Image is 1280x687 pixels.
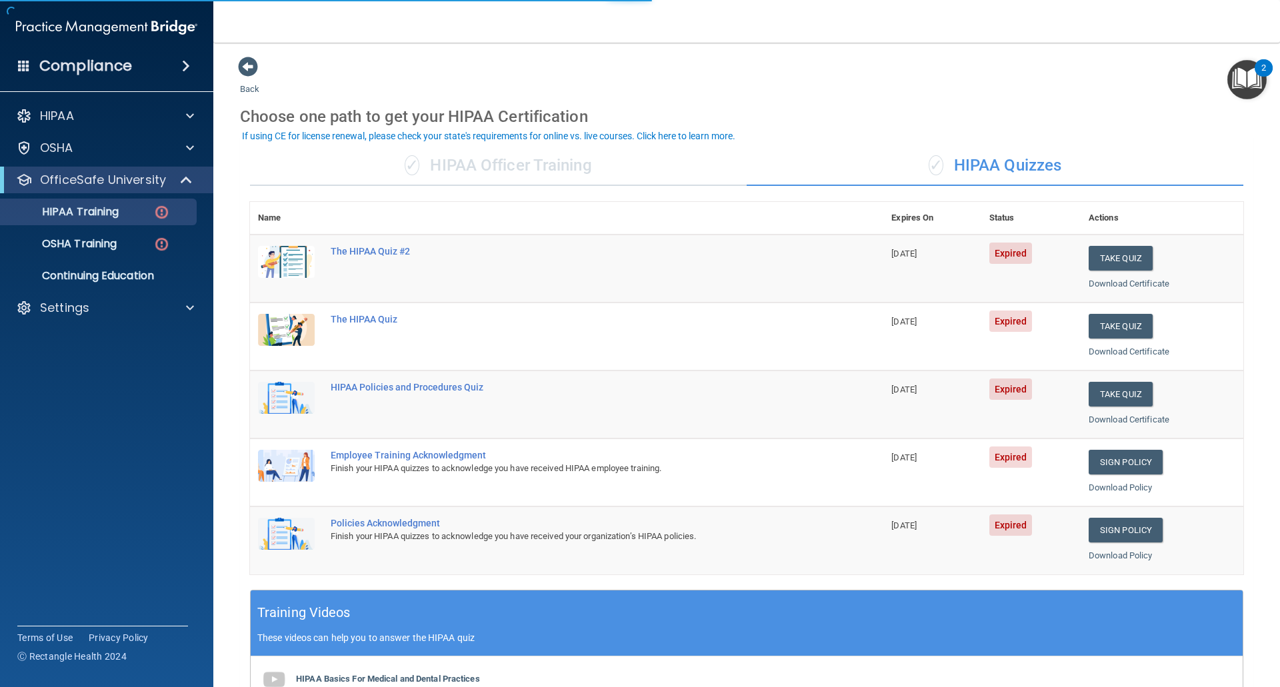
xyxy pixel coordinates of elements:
img: danger-circle.6113f641.png [153,204,170,221]
p: OSHA Training [9,237,117,251]
p: OfficeSafe University [40,172,166,188]
div: HIPAA Officer Training [250,146,747,186]
th: Status [981,202,1081,235]
th: Name [250,202,323,235]
span: Expired [989,378,1033,400]
span: Expired [989,243,1033,264]
div: If using CE for license renewal, please check your state's requirements for online vs. live cours... [242,131,735,141]
h5: Training Videos [257,601,351,624]
p: HIPAA [40,108,74,124]
button: Take Quiz [1089,314,1153,339]
span: Expired [989,311,1033,332]
p: HIPAA Training [9,205,119,219]
span: [DATE] [891,249,917,259]
p: These videos can help you to answer the HIPAA quiz [257,632,1236,643]
button: If using CE for license renewal, please check your state's requirements for online vs. live cours... [240,129,737,143]
div: Choose one path to get your HIPAA Certification [240,97,1253,136]
span: [DATE] [891,452,917,462]
button: Take Quiz [1089,382,1153,406]
a: Download Certificate [1089,279,1169,289]
img: danger-circle.6113f641.png [153,236,170,253]
th: Actions [1081,202,1243,235]
p: Continuing Education [9,269,191,283]
a: Sign Policy [1089,450,1163,474]
a: Download Policy [1089,482,1153,492]
p: OSHA [40,140,73,156]
div: Employee Training Acknowledgment [331,450,817,460]
a: Settings [16,300,194,316]
button: Open Resource Center, 2 new notifications [1227,60,1267,99]
div: HIPAA Quizzes [747,146,1243,186]
span: [DATE] [891,317,917,327]
div: HIPAA Policies and Procedures Quiz [331,382,817,392]
div: The HIPAA Quiz [331,314,817,325]
a: Download Policy [1089,550,1153,560]
h4: Compliance [39,57,132,75]
div: Finish your HIPAA quizzes to acknowledge you have received your organization’s HIPAA policies. [331,528,817,544]
b: HIPAA Basics For Medical and Dental Practices [296,674,480,684]
th: Expires On [883,202,981,235]
p: Settings [40,300,89,316]
a: OSHA [16,140,194,156]
img: PMB logo [16,14,197,41]
span: ✓ [405,155,419,175]
a: HIPAA [16,108,194,124]
div: The HIPAA Quiz #2 [331,246,817,257]
div: Policies Acknowledgment [331,518,817,528]
span: [DATE] [891,520,917,530]
iframe: Drift Widget Chat Controller [1049,592,1264,646]
a: Download Certificate [1089,414,1169,424]
a: Download Certificate [1089,346,1169,356]
a: Privacy Policy [89,631,149,644]
div: Finish your HIPAA quizzes to acknowledge you have received HIPAA employee training. [331,460,817,476]
a: Sign Policy [1089,518,1163,542]
a: Terms of Use [17,631,73,644]
span: Ⓒ Rectangle Health 2024 [17,650,127,663]
div: 2 [1261,68,1266,85]
span: Expired [989,446,1033,468]
a: Back [240,68,259,94]
span: Expired [989,514,1033,536]
span: ✓ [929,155,943,175]
span: [DATE] [891,384,917,394]
button: Take Quiz [1089,246,1153,271]
a: OfficeSafe University [16,172,193,188]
